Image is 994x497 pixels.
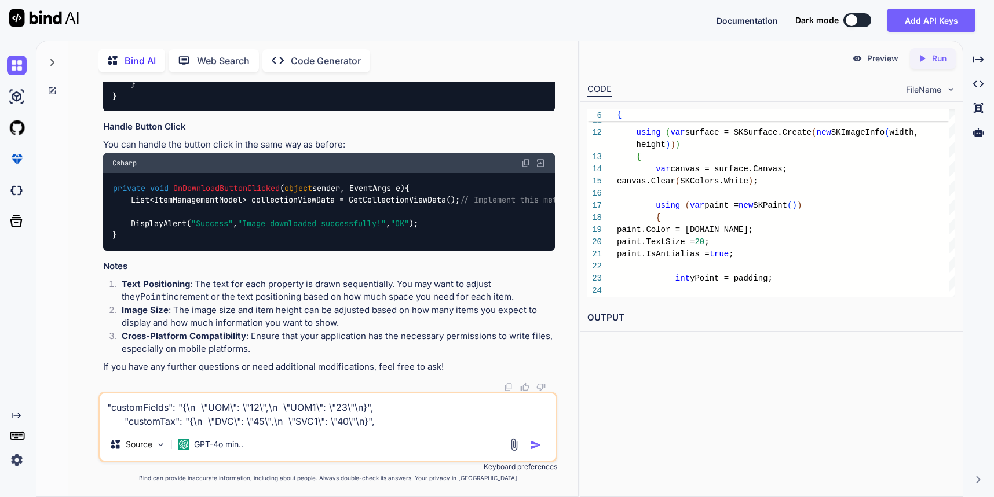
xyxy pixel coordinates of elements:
[617,249,710,259] span: paint.IsAntialias =
[587,83,612,97] div: CODE
[7,87,27,106] img: ai-studio
[748,176,753,186] span: )
[156,440,166,450] img: Pick Models
[717,14,778,27] button: Documentation
[520,382,529,392] img: like
[695,237,704,246] span: 20
[191,218,233,229] span: "Success"
[690,201,704,210] span: var
[656,201,680,210] span: using
[291,54,361,68] p: Code Generator
[885,128,889,137] span: (
[197,54,250,68] p: Web Search
[797,201,802,210] span: )
[587,175,602,187] div: 15
[946,84,956,94] img: chevron down
[666,140,670,149] span: )
[112,182,807,241] code: { List<ItemManagementModel> collectionViewData = GetCollectionViewData(); GenerateImage(collectio...
[587,260,602,273] div: 22
[587,200,602,212] div: 17
[98,462,557,472] p: Keyboard preferences
[729,249,733,259] span: ;
[112,159,137,168] span: Csharp
[9,9,79,27] img: Bind AI
[717,16,778,25] span: Documentation
[675,140,680,149] span: )
[690,274,773,283] span: yPoint = padding;
[7,181,27,200] img: darkCloudIdeIcon
[284,183,312,193] span: object
[587,297,602,309] div: 25
[530,439,542,451] img: icon
[103,138,555,152] p: You can handle the button click in the same way as before:
[100,393,556,428] textarea: "customFields": "{\n \"UOM\": \"12\",\n \"UOM1\": \"23\"\n}", "customTax": "{\n \"DVC\": \"45\",\...
[670,164,787,174] span: canvas = surface.Canvas;
[685,128,812,137] span: surface = SKSurface.Create
[535,158,546,168] img: Open in Browser
[113,183,145,193] span: private
[852,53,863,64] img: preview
[7,118,27,138] img: githubLight
[126,439,152,450] p: Source
[670,128,685,137] span: var
[704,237,709,246] span: ;
[122,330,246,341] strong: Cross-Platform Compatibility
[889,128,918,137] span: width,
[704,201,739,210] span: paint =
[122,304,169,315] strong: Image Size
[237,218,386,229] span: "Image downloaded successfully!"
[637,128,661,137] span: using
[521,159,531,168] img: copy
[637,152,641,161] span: {
[150,183,169,193] span: void
[637,140,666,149] span: height
[103,260,555,273] h3: Notes
[580,304,963,332] h2: OUTPUT
[680,176,748,186] span: SKColors.White
[103,360,555,374] p: If you have any further questions or need additional modifications, feel free to ask!
[284,183,400,193] span: sender, EventArgs e
[194,439,243,450] p: GPT-4o min..
[587,163,602,175] div: 14
[787,201,792,210] span: (
[617,110,622,119] span: {
[587,151,602,163] div: 13
[390,218,409,229] span: "OK"
[507,438,521,451] img: attachment
[460,195,650,205] span: // Implement this method to get your data
[887,9,975,32] button: Add API Keys
[122,304,555,330] p: : The image size and item height can be adjusted based on how many items you expect to display an...
[617,225,753,234] span: paint.Color = [DOMAIN_NAME];
[113,183,405,193] span: ( )
[831,128,885,137] span: SKImageInfo
[587,236,602,248] div: 20
[504,382,513,392] img: copy
[178,439,189,450] img: GPT-4o mini
[867,53,898,64] p: Preview
[753,176,758,186] span: ;
[122,278,190,289] strong: Text Positioning
[587,285,602,297] div: 24
[656,213,660,222] span: {
[122,330,555,356] p: : Ensure that your application has the necessary permissions to write files, especially on mobile...
[536,382,546,392] img: dislike
[666,128,670,137] span: (
[795,14,839,26] span: Dark mode
[587,224,602,236] div: 19
[816,128,831,137] span: new
[587,127,602,139] div: 12
[125,54,156,68] p: Bind AI
[173,183,280,193] span: OnDownloadButtonClicked
[587,110,602,122] span: 6
[906,84,941,95] span: FileName
[670,140,675,149] span: )
[587,248,602,260] div: 21
[7,450,27,470] img: settings
[103,120,555,134] h3: Handle Button Click
[932,53,947,64] p: Run
[587,187,602,200] div: 16
[685,201,690,210] span: (
[675,274,690,283] span: int
[135,291,166,303] code: yPoint
[617,237,695,246] span: paint.TextSize =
